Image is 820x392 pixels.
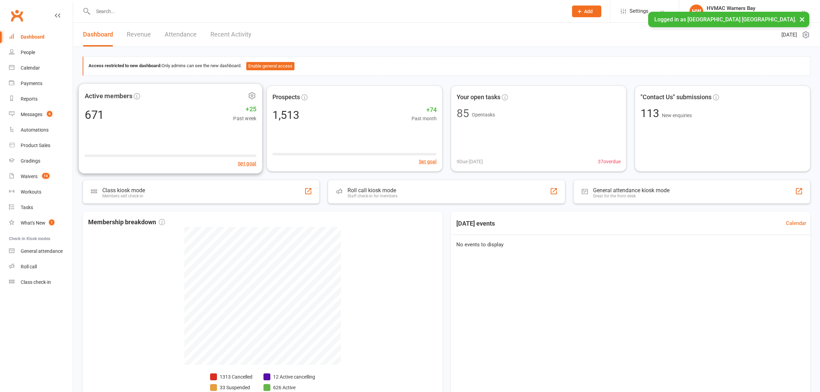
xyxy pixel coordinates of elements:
[263,384,315,391] li: 626 Active
[796,12,808,27] button: ×
[584,9,593,14] span: Add
[21,220,45,226] div: What's New
[689,4,703,18] div: HW
[781,31,797,39] span: [DATE]
[593,194,670,198] div: Great for the front desk
[102,187,145,194] div: Class kiosk mode
[85,91,132,101] span: Active members
[347,187,397,194] div: Roll call kiosk mode
[21,143,50,148] div: Product Sales
[9,275,73,290] a: Class kiosk mode
[83,23,113,47] a: Dashboard
[662,113,692,118] span: New enquiries
[102,194,145,198] div: Members self check-in
[263,373,315,381] li: 12 Active cancelling
[210,373,252,381] li: 1313 Cancelled
[238,159,256,167] button: Set goal
[233,104,256,114] span: +25
[9,45,73,60] a: People
[786,219,806,227] a: Calendar
[451,217,500,230] h3: [DATE] events
[165,23,197,47] a: Attendance
[9,215,73,231] a: What's New1
[21,158,40,164] div: Gradings
[9,184,73,200] a: Workouts
[9,107,73,122] a: Messages 6
[9,259,73,275] a: Roll call
[707,5,801,11] div: HVMAC Warners Bay
[641,107,662,120] span: 113
[21,127,49,133] div: Automations
[9,29,73,45] a: Dashboard
[272,92,300,102] span: Prospects
[21,279,51,285] div: Class check-in
[9,76,73,91] a: Payments
[21,81,42,86] div: Payments
[9,60,73,76] a: Calendar
[85,109,104,121] div: 671
[9,138,73,153] a: Product Sales
[21,50,35,55] div: People
[412,115,437,122] span: Past month
[707,11,801,18] div: [GEOGRAPHIC_DATA] [GEOGRAPHIC_DATA]
[42,173,50,179] span: 13
[641,92,712,102] span: "Contact Us" submissions
[457,92,500,102] span: Your open tasks
[272,110,299,121] div: 1,513
[9,244,73,259] a: General attendance kiosk mode
[472,112,495,117] span: Open tasks
[448,235,813,254] div: No events to display
[246,62,294,70] button: Enable general access
[598,158,621,165] span: 37 overdue
[21,96,38,102] div: Reports
[47,111,52,117] span: 6
[21,189,41,195] div: Workouts
[21,34,44,40] div: Dashboard
[21,264,37,269] div: Roll call
[91,7,563,16] input: Search...
[21,248,63,254] div: General attendance
[457,158,483,165] span: 9 Due [DATE]
[9,169,73,184] a: Waivers 13
[572,6,601,17] button: Add
[419,158,437,165] button: Set goal
[210,384,252,391] li: 33 Suspended
[9,122,73,138] a: Automations
[630,3,648,19] span: Settings
[88,217,165,227] span: Membership breakdown
[412,105,437,115] span: +74
[21,174,38,179] div: Waivers
[21,205,33,210] div: Tasks
[127,23,151,47] a: Revenue
[654,16,796,23] span: Logged in as [GEOGRAPHIC_DATA] [GEOGRAPHIC_DATA].
[457,108,469,119] div: 85
[21,112,42,117] div: Messages
[89,63,162,68] strong: Access restricted to new dashboard:
[233,114,256,122] span: Past week
[9,91,73,107] a: Reports
[9,200,73,215] a: Tasks
[347,194,397,198] div: Staff check-in for members
[8,7,25,24] a: Clubworx
[89,62,805,70] div: Only admins can see the new dashboard.
[49,219,54,225] span: 1
[593,187,670,194] div: General attendance kiosk mode
[9,153,73,169] a: Gradings
[21,65,40,71] div: Calendar
[210,23,251,47] a: Recent Activity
